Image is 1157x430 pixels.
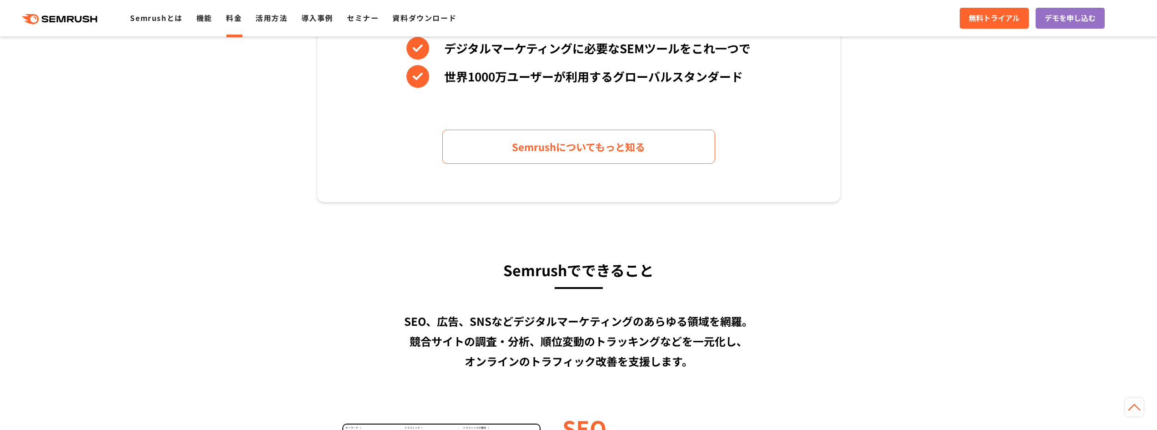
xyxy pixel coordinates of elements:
[130,12,182,23] a: Semrushとは
[1045,12,1096,24] span: デモを申し込む
[196,12,212,23] a: 機能
[226,12,242,23] a: 料金
[301,12,333,23] a: 導入事例
[512,139,645,155] span: Semrushについてもっと知る
[347,12,379,23] a: セミナー
[1036,8,1105,29] a: デモを申し込む
[317,311,840,371] div: SEO、広告、SNSなどデジタルマーケティングのあらゆる領域を網羅。 競合サイトの調査・分析、順位変動のトラッキングなどを一元化し、 オンラインのトラフィック改善を支援します。
[442,130,715,164] a: Semrushについてもっと知る
[317,258,840,282] h3: Semrushでできること
[960,8,1029,29] a: 無料トライアル
[406,37,751,60] li: デジタルマーケティングに必要なSEMツールをこれ一つで
[969,12,1020,24] span: 無料トライアル
[392,12,456,23] a: 資料ダウンロード
[406,65,751,88] li: 世界1000万ユーザーが利用するグローバルスタンダード
[255,12,287,23] a: 活用方法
